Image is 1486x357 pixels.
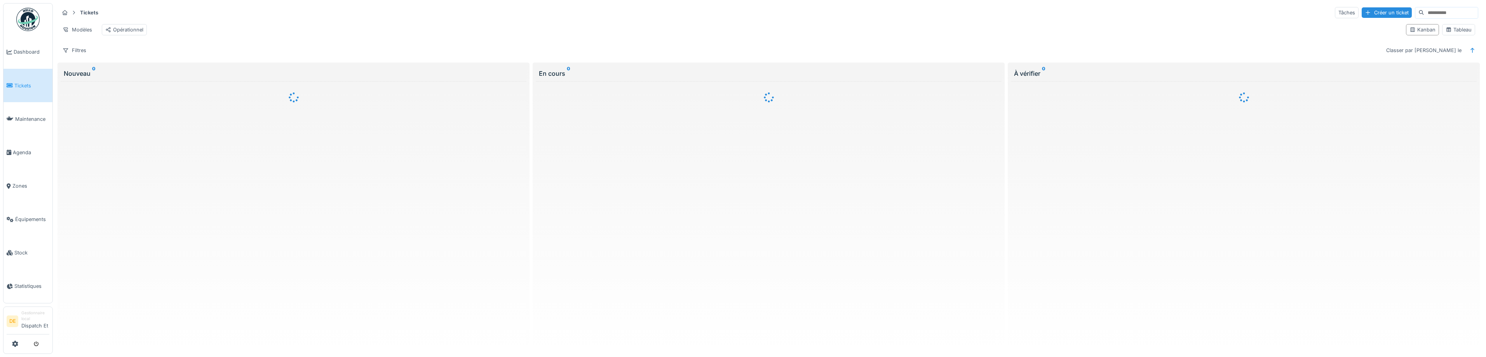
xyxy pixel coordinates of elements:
[1014,69,1474,78] div: À vérifier
[105,26,143,33] div: Opérationnel
[64,69,523,78] div: Nouveau
[14,249,49,256] span: Stock
[3,102,52,136] a: Maintenance
[16,8,40,31] img: Badge_color-CXgf-gQk.svg
[14,282,49,290] span: Statistiques
[3,236,52,270] a: Stock
[15,115,49,123] span: Maintenance
[14,48,49,56] span: Dashboard
[1335,7,1359,18] div: Tâches
[3,270,52,303] a: Statistiques
[1383,45,1465,56] div: Classer par [PERSON_NAME] le
[21,310,49,333] li: Dispatch Et
[59,24,96,35] div: Modèles
[1409,26,1435,33] div: Kanban
[92,69,96,78] sup: 0
[21,310,49,322] div: Gestionnaire local
[3,203,52,236] a: Équipements
[12,182,49,190] span: Zones
[77,9,101,16] strong: Tickets
[3,136,52,169] a: Agenda
[59,45,90,56] div: Filtres
[7,310,49,334] a: DE Gestionnaire localDispatch Et
[14,82,49,89] span: Tickets
[13,149,49,156] span: Agenda
[15,216,49,223] span: Équipements
[567,69,570,78] sup: 0
[1446,26,1472,33] div: Tableau
[3,35,52,69] a: Dashboard
[539,69,998,78] div: En cours
[3,169,52,203] a: Zones
[3,69,52,102] a: Tickets
[1362,7,1412,18] div: Créer un ticket
[1042,69,1045,78] sup: 0
[7,315,18,327] li: DE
